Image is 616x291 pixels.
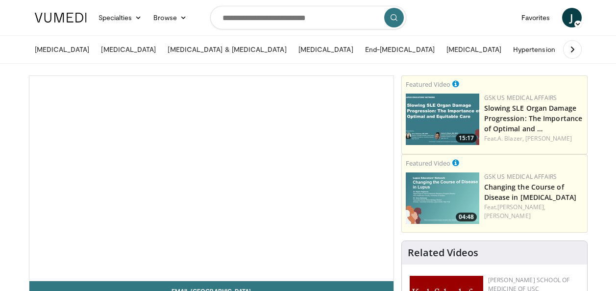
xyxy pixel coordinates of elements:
[484,103,583,133] a: Slowing SLE Organ Damage Progression: The Importance of Optimal and …
[406,94,479,145] img: dff207f3-9236-4a51-a237-9c7125d9f9ab.png.150x105_q85_crop-smart_upscale.jpg
[406,172,479,224] a: 04:48
[148,8,193,27] a: Browse
[456,213,477,221] span: 04:48
[441,40,507,59] a: [MEDICAL_DATA]
[456,134,477,143] span: 15:17
[497,134,524,143] a: A. Blazer,
[35,13,87,23] img: VuMedi Logo
[406,94,479,145] a: 15:17
[29,76,394,281] video-js: Video Player
[406,80,450,89] small: Featured Video
[484,212,531,220] a: [PERSON_NAME]
[359,40,441,59] a: End-[MEDICAL_DATA]
[525,134,572,143] a: [PERSON_NAME]
[406,172,479,224] img: 617c1126-5952-44a1-b66c-75ce0166d71c.png.150x105_q85_crop-smart_upscale.jpg
[484,203,583,220] div: Feat.
[408,247,478,259] h4: Related Videos
[93,8,148,27] a: Specialties
[484,134,583,143] div: Feat.
[562,8,582,27] a: J
[406,159,450,168] small: Featured Video
[162,40,292,59] a: [MEDICAL_DATA] & [MEDICAL_DATA]
[497,203,545,211] a: [PERSON_NAME],
[95,40,162,59] a: [MEDICAL_DATA]
[516,8,556,27] a: Favorites
[484,172,557,181] a: GSK US Medical Affairs
[484,94,557,102] a: GSK US Medical Affairs
[484,182,577,202] a: Changing the Course of Disease in [MEDICAL_DATA]
[29,40,96,59] a: [MEDICAL_DATA]
[507,40,561,59] a: Hypertension
[293,40,359,59] a: [MEDICAL_DATA]
[210,6,406,29] input: Search topics, interventions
